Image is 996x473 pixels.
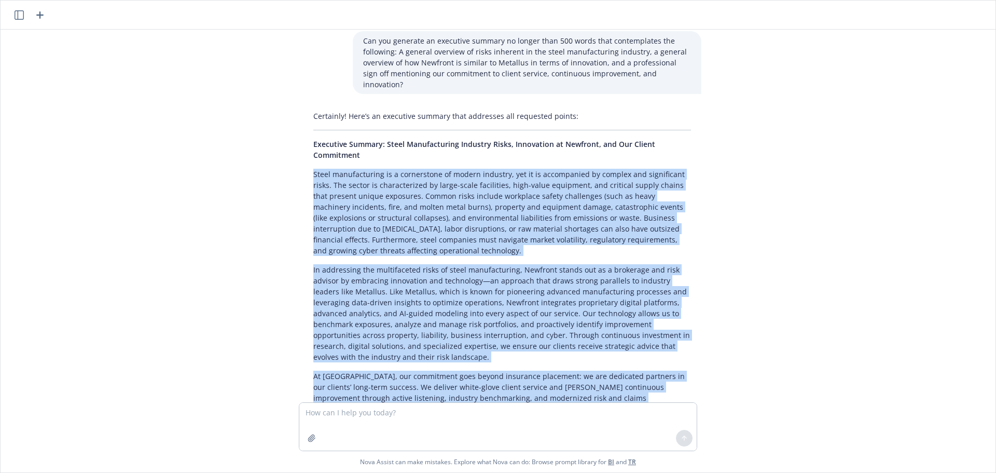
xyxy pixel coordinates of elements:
span: Executive Summary: Steel Manufacturing Industry Risks, Innovation at Newfront, and Our Client Com... [313,139,655,160]
p: At [GEOGRAPHIC_DATA], our commitment goes beyond insurance placement: we are dedicated partners i... [313,371,691,436]
span: Nova Assist can make mistakes. Explore what Nova can do: Browse prompt library for and [360,451,636,472]
p: In addressing the multifaceted risks of steel manufacturing, Newfront stands out as a brokerage a... [313,264,691,362]
p: Certainly! Here’s an executive summary that addresses all requested points: [313,111,691,121]
p: Steel manufacturing is a cornerstone of modern industry, yet it is accompanied by complex and sig... [313,169,691,256]
a: TR [628,457,636,466]
p: Can you generate an executive summary no longer than 500 words that contemplates the following: A... [363,35,691,90]
a: BI [608,457,614,466]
